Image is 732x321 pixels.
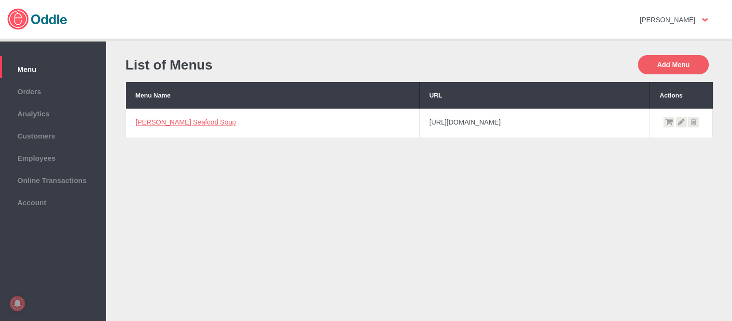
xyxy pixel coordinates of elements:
[650,82,713,109] th: Actions
[5,174,101,184] span: Online Transactions
[419,109,649,138] td: [URL][DOMAIN_NAME]
[676,117,687,127] i: Edit
[5,129,101,140] span: Customers
[702,18,708,22] img: user-option-arrow.png
[5,107,101,118] span: Analytics
[5,63,101,73] span: Menu
[419,82,649,109] th: URL
[640,16,695,24] strong: [PERSON_NAME]
[126,82,420,109] th: Menu Name
[5,85,101,96] span: Orders
[638,55,709,74] button: Add Menu
[663,117,674,127] i: View Shopping Cart
[136,118,236,126] a: [PERSON_NAME] Seafood Soup
[688,117,699,127] i: Delete
[5,196,101,207] span: Account
[125,57,414,73] h1: List of Menus
[5,152,101,162] span: Employees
